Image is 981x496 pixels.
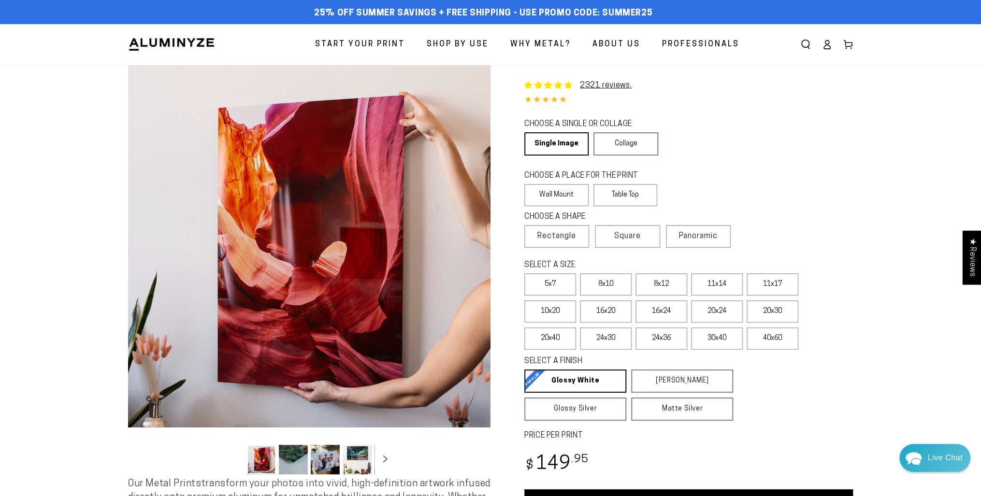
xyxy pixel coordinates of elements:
label: 10x20 [524,300,576,323]
label: 5x7 [524,273,576,296]
span: 25% off Summer Savings + Free Shipping - Use Promo Code: SUMMER25 [314,8,652,19]
label: 24x36 [635,327,687,350]
button: Slide right [375,449,396,470]
label: 11x14 [691,273,743,296]
span: Panoramic [679,232,718,240]
div: [DATE] [171,99,188,106]
span: About Us [592,38,640,52]
a: Single Image [524,132,589,156]
legend: CHOOSE A SINGLE OR COLLAGE [524,119,649,130]
a: Glossy Silver [524,397,626,421]
legend: CHOOSE A PLACE FOR THE PRINT [524,170,649,182]
a: Glossy White [524,369,626,393]
bdi: 149 [524,455,589,474]
div: Click to open Judge.me floating reviews tab [963,230,981,284]
span: Shop By Use [427,38,489,52]
a: 2321 reviews. [524,80,632,91]
label: 24x30 [580,327,632,350]
label: 40x60 [747,327,798,350]
button: Slide left [223,449,244,470]
button: Load image 4 in gallery view [343,445,372,474]
a: Matte Silver [631,397,733,421]
div: Chat widget toggle [899,444,970,472]
label: 11x17 [747,273,798,296]
span: We run on [74,277,131,282]
a: Collage [593,132,658,156]
a: Why Metal? [503,32,578,57]
span: Professionals [662,38,739,52]
legend: SELECT A SIZE [524,260,718,271]
media-gallery: Gallery Viewer [128,65,490,477]
label: 20x30 [747,300,798,323]
a: Start Your Print [308,32,412,57]
img: John [80,14,105,40]
label: 20x24 [691,300,743,323]
img: e94a4cbb312ae6d03f17da8083b88a6a [32,98,42,107]
div: Contact Us Directly [927,444,963,472]
legend: SELECT A FINISH [524,356,710,367]
label: 16x24 [635,300,687,323]
span: Square [614,230,641,242]
a: About Us [585,32,648,57]
sup: .95 [571,454,589,465]
label: PRICE PER PRINT [524,430,853,441]
label: 8x10 [580,273,632,296]
label: 30x40 [691,327,743,350]
a: Shop By Use [419,32,496,57]
legend: CHOOSE A SHAPE [524,212,650,223]
img: Marie J [101,14,126,40]
a: Leave A Message [64,291,142,307]
button: Load image 3 in gallery view [311,445,340,474]
a: 2321 reviews. [580,82,632,89]
label: 20x40 [524,327,576,350]
button: Load image 1 in gallery view [247,445,276,474]
p: Become a Pro First Name [PERSON_NAME] Last Name [PERSON_NAME] Account Email [EMAIL_ADDRESS][DOMAI... [32,108,188,117]
span: $ [526,459,534,472]
span: Rectangle [537,230,576,242]
span: Away until [DATE] [72,48,132,55]
span: Why Metal? [510,38,571,52]
img: Aluminyze [128,37,215,52]
label: Table Top [593,184,658,206]
label: 8x12 [635,273,687,296]
label: Wall Mount [524,184,589,206]
label: 16x20 [580,300,632,323]
span: Re:amaze [103,275,130,283]
div: Recent Conversations [19,80,185,89]
div: Aluminyze [44,98,171,107]
summary: Search our site [795,34,816,55]
a: Professionals [655,32,747,57]
a: [PERSON_NAME] [631,369,733,393]
div: 4.85 out of 5.0 stars [524,94,853,108]
span: Start Your Print [315,38,405,52]
button: Load image 2 in gallery view [279,445,308,474]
